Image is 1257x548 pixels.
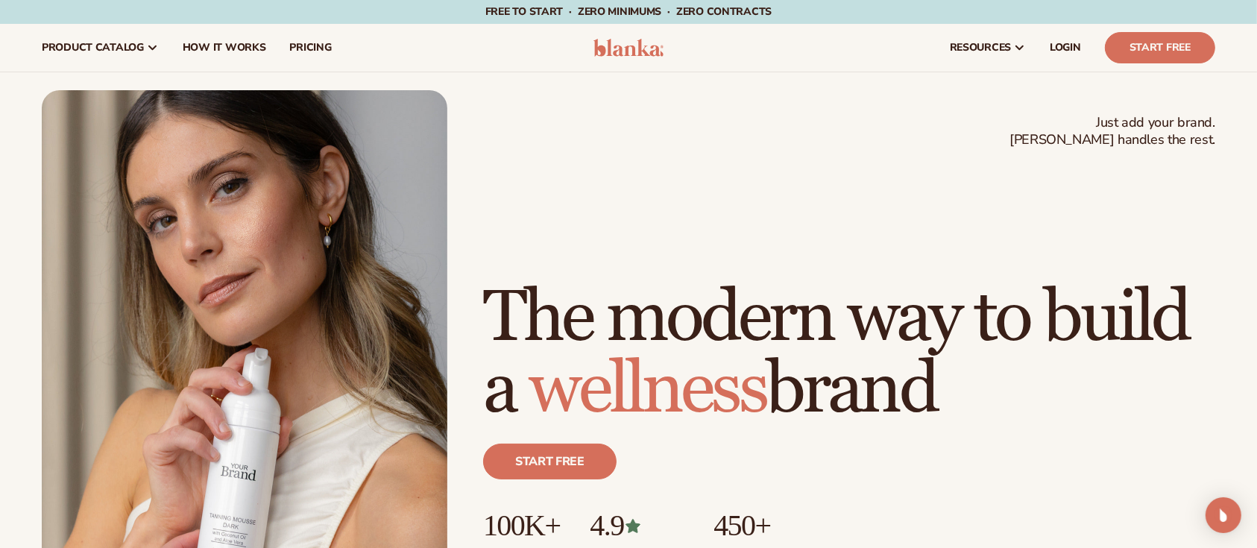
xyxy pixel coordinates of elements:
[938,24,1038,72] a: resources
[1050,42,1081,54] span: LOGIN
[529,346,766,433] span: wellness
[713,509,826,542] p: 450+
[483,509,560,542] p: 100K+
[171,24,278,72] a: How It Works
[483,283,1215,426] h1: The modern way to build a brand
[593,39,664,57] img: logo
[1038,24,1093,72] a: LOGIN
[590,509,684,542] p: 4.9
[483,444,617,479] a: Start free
[1206,497,1241,533] div: Open Intercom Messenger
[1009,114,1215,149] span: Just add your brand. [PERSON_NAME] handles the rest.
[277,24,343,72] a: pricing
[289,42,331,54] span: pricing
[30,24,171,72] a: product catalog
[183,42,266,54] span: How It Works
[42,42,144,54] span: product catalog
[485,4,772,19] span: Free to start · ZERO minimums · ZERO contracts
[950,42,1011,54] span: resources
[1105,32,1215,63] a: Start Free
